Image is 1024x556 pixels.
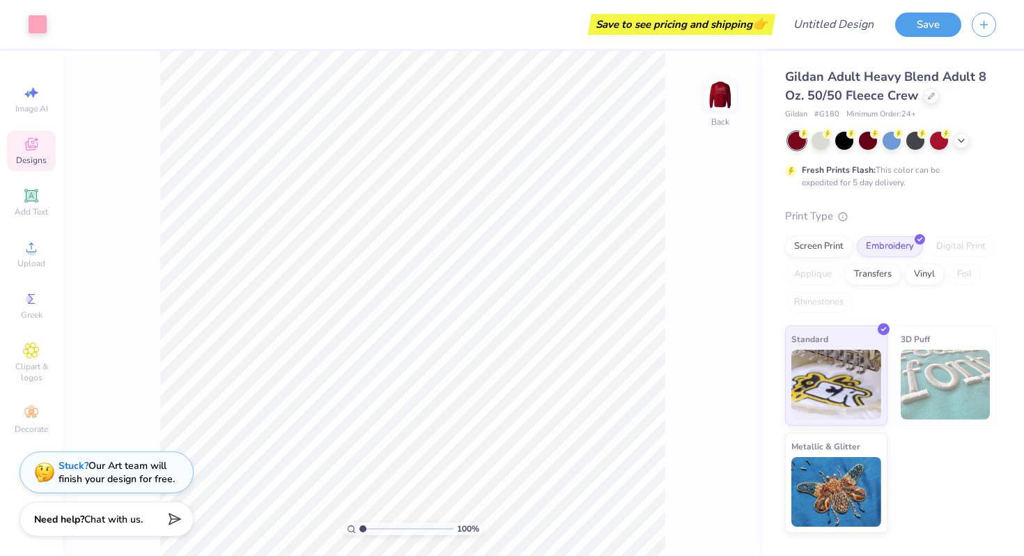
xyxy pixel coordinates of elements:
span: 👉 [752,15,768,32]
button: Save [895,13,961,37]
div: Applique [785,264,841,285]
span: Gildan Adult Heavy Blend Adult 8 Oz. 50/50 Fleece Crew [785,68,986,104]
span: Add Text [15,206,48,217]
div: Save to see pricing and shipping [591,14,772,35]
span: Upload [17,258,45,269]
div: Transfers [845,264,901,285]
strong: Stuck? [59,459,88,472]
div: Our Art team will finish your design for free. [59,459,175,486]
input: Untitled Design [782,10,885,38]
span: 100 % [457,523,479,535]
div: Digital Print [927,236,995,257]
div: Embroidery [857,236,923,257]
span: Chat with us. [84,513,143,526]
span: Standard [791,332,828,346]
strong: Fresh Prints Flash: [802,164,876,176]
span: Metallic & Glitter [791,439,860,454]
img: Back [706,81,734,109]
div: This color can be expedited for 5 day delivery. [802,164,973,189]
span: Clipart & logos [7,361,56,383]
span: Greek [21,309,42,321]
div: Print Type [785,208,996,224]
span: # G180 [814,109,839,121]
span: 3D Puff [901,332,930,346]
strong: Need help? [34,513,84,526]
span: Designs [16,155,47,166]
span: Decorate [15,424,48,435]
div: Foil [948,264,981,285]
div: Rhinestones [785,292,853,313]
img: Metallic & Glitter [791,457,881,527]
span: Minimum Order: 24 + [846,109,916,121]
span: Gildan [785,109,807,121]
img: 3D Puff [901,350,991,419]
div: Screen Print [785,236,853,257]
img: Standard [791,350,881,419]
span: Image AI [15,103,48,114]
div: Back [711,116,729,128]
div: Vinyl [905,264,944,285]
